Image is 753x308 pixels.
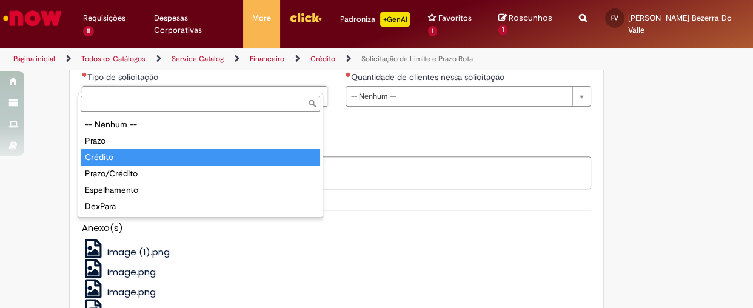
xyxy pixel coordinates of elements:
[78,114,323,217] ul: Tipo de solicitação
[81,133,320,149] div: Prazo
[81,182,320,198] div: Espelhamento
[81,149,320,166] div: Crédito
[81,116,320,133] div: -- Nenhum --
[81,198,320,215] div: DexPara
[81,166,320,182] div: Prazo/Crédito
